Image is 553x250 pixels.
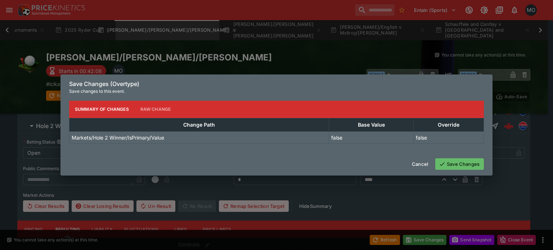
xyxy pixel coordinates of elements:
td: false [329,131,414,144]
th: Override [414,118,484,131]
button: Save Changes [435,158,484,170]
button: Raw Change [135,101,177,118]
h6: Save Changes (Overtype) [69,80,484,88]
button: Summary of Changes [69,101,135,118]
td: false [414,131,484,144]
button: Cancel [408,158,432,170]
p: Save changes to this event. [69,88,484,95]
th: Change Path [69,118,329,131]
p: Markets/Hole 2 Winner/IsPrimary/Value [72,134,164,141]
th: Base Value [329,118,414,131]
